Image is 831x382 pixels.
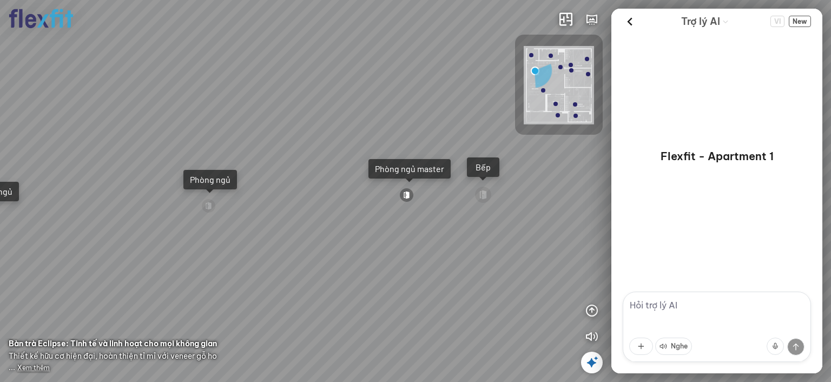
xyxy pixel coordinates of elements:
button: Change language [770,16,784,27]
span: Trợ lý AI [681,14,720,29]
span: Xem thêm [17,364,50,372]
button: Nghe [655,338,692,355]
div: Phòng ngủ [190,174,230,185]
span: VI [770,16,784,27]
img: Flexfit_Apt1_M__JKL4XAWR2ATG.png [524,46,594,124]
div: AI Guide options [681,13,729,30]
button: New Chat [789,16,811,27]
span: ... [9,363,50,372]
img: logo [9,9,74,29]
div: Bếp [473,162,493,173]
p: Flexfit - Apartment 1 [661,149,774,164]
div: Phòng ngủ master [375,163,444,174]
span: New [789,16,811,27]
